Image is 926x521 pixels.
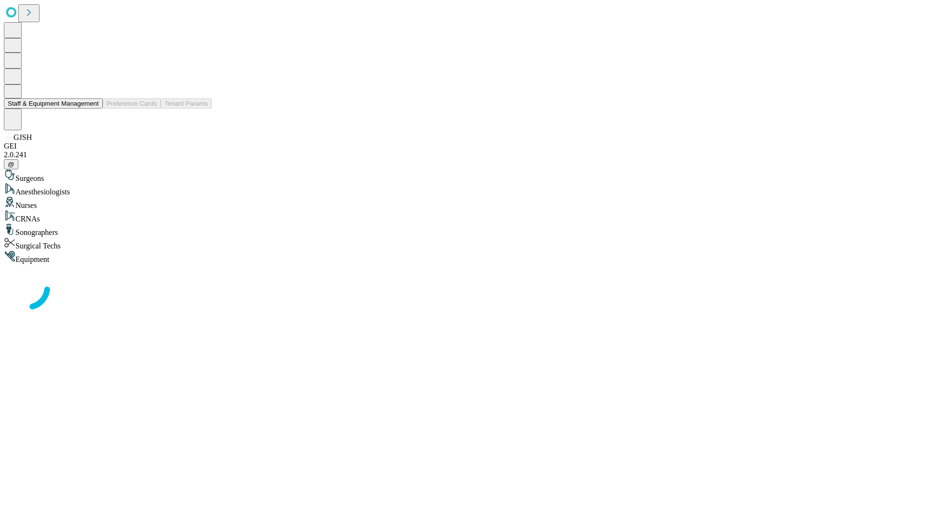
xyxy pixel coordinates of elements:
[4,169,922,183] div: Surgeons
[4,142,922,151] div: GEI
[4,98,103,109] button: Staff & Equipment Management
[4,196,922,210] div: Nurses
[103,98,161,109] button: Preference Cards
[4,210,922,223] div: CRNAs
[161,98,212,109] button: Tenant Params
[4,223,922,237] div: Sonographers
[4,159,18,169] button: @
[4,151,922,159] div: 2.0.241
[8,161,14,168] span: @
[14,133,32,141] span: GJSH
[4,250,922,264] div: Equipment
[4,183,922,196] div: Anesthesiologists
[4,237,922,250] div: Surgical Techs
